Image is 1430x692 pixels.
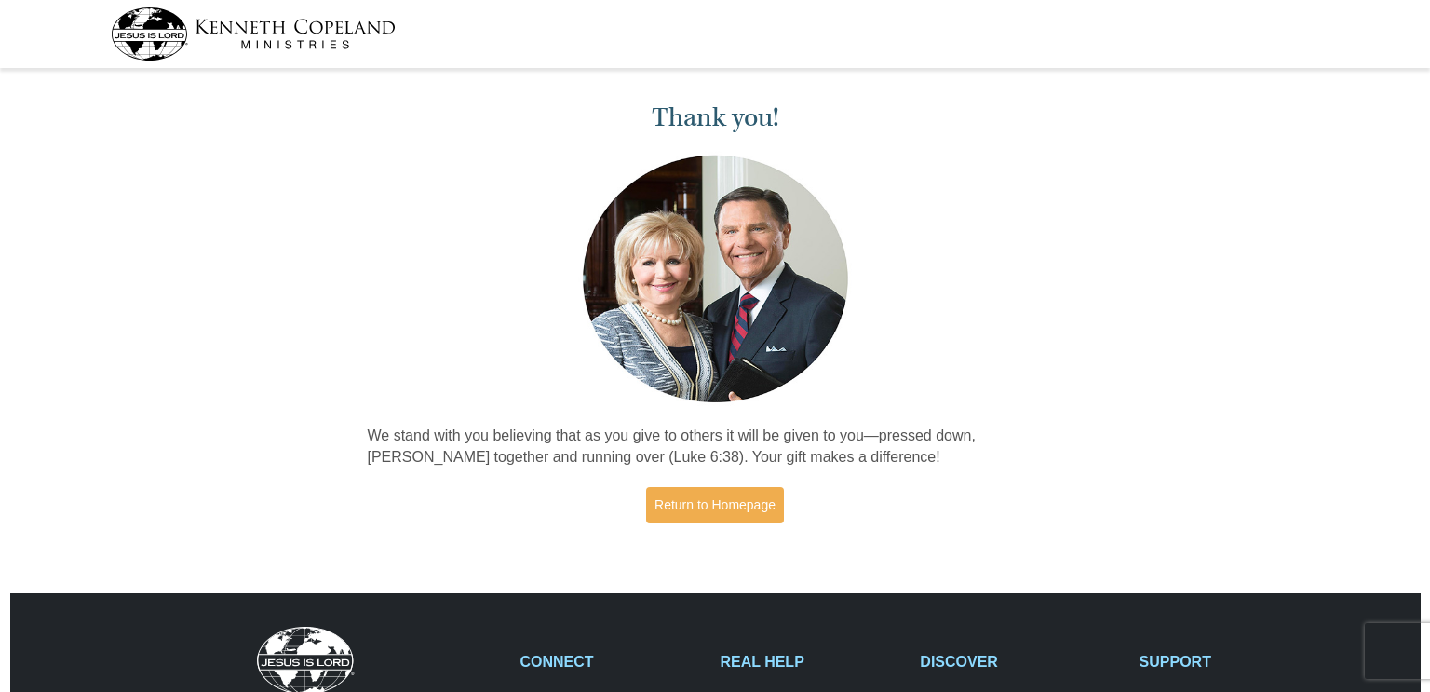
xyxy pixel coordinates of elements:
a: Return to Homepage [646,487,784,523]
h2: SUPPORT [1140,653,1320,671]
img: Kenneth and Gloria [578,151,853,407]
h2: CONNECT [520,653,701,671]
h2: DISCOVER [920,653,1119,671]
p: We stand with you believing that as you give to others it will be given to you—pressed down, [PER... [368,426,1063,468]
img: kcm-header-logo.svg [111,7,396,61]
h2: REAL HELP [720,653,900,671]
h1: Thank you! [368,102,1063,133]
